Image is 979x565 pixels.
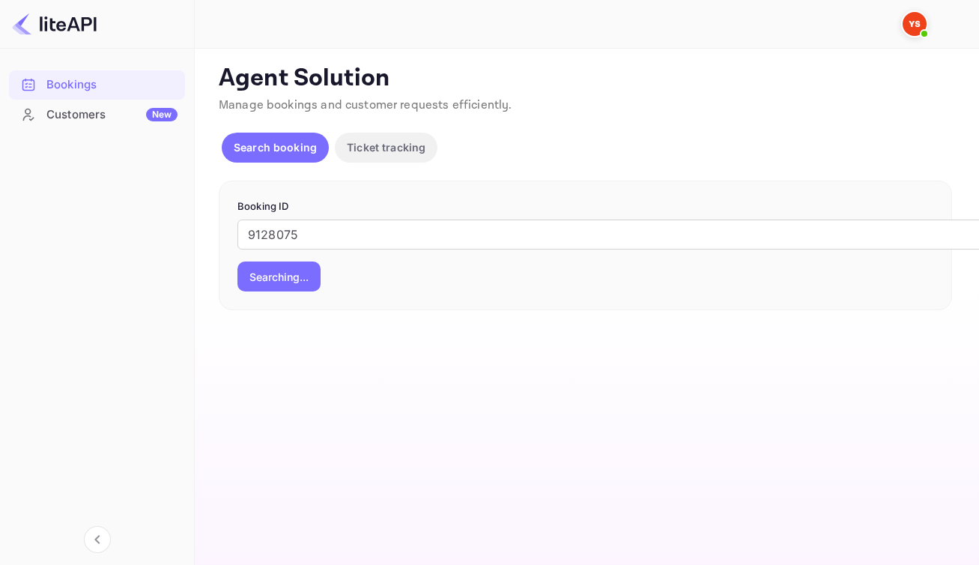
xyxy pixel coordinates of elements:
[9,100,185,130] div: CustomersNew
[9,100,185,128] a: CustomersNew
[219,97,512,113] span: Manage bookings and customer requests efficiently.
[237,199,933,214] p: Booking ID
[12,12,97,36] img: LiteAPI logo
[46,106,178,124] div: Customers
[237,262,321,291] button: Searching...
[903,12,927,36] img: Yandex Support
[234,139,317,155] p: Search booking
[9,70,185,98] a: Bookings
[46,76,178,94] div: Bookings
[9,70,185,100] div: Bookings
[84,526,111,553] button: Collapse navigation
[146,108,178,121] div: New
[347,139,425,155] p: Ticket tracking
[219,64,952,94] p: Agent Solution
